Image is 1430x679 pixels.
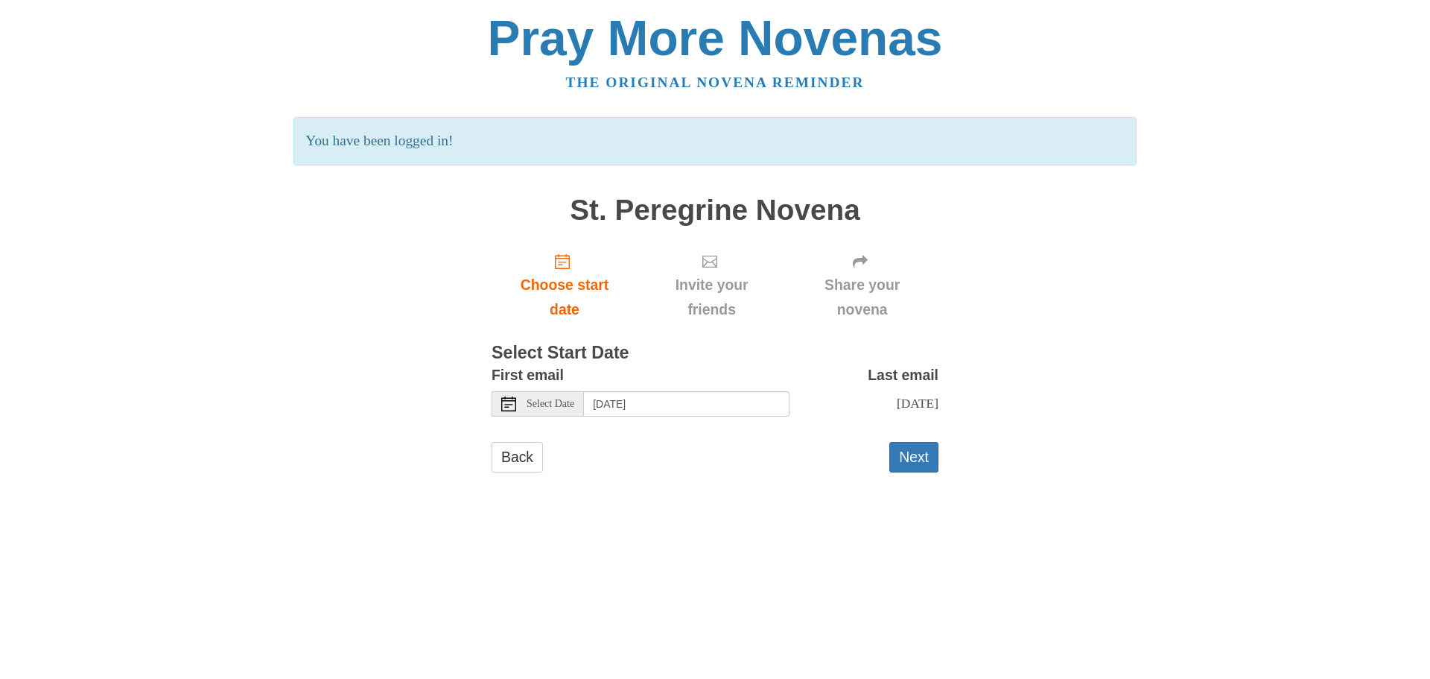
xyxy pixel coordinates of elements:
[492,195,938,227] h1: St. Peregrine Novena
[868,363,938,388] label: Last email
[801,273,924,322] span: Share your novena
[488,10,943,66] a: Pray More Novenas
[492,241,638,329] a: Choose start date
[293,117,1136,165] p: You have been logged in!
[786,241,938,329] div: Click "Next" to confirm your start date first.
[492,344,938,363] h3: Select Start Date
[527,399,574,409] span: Select Date
[566,75,865,90] a: The original novena reminder
[492,363,564,388] label: First email
[506,273,623,322] span: Choose start date
[638,241,786,329] div: Click "Next" to confirm your start date first.
[897,396,938,411] span: [DATE]
[652,273,771,322] span: Invite your friends
[889,442,938,473] button: Next
[492,442,543,473] a: Back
